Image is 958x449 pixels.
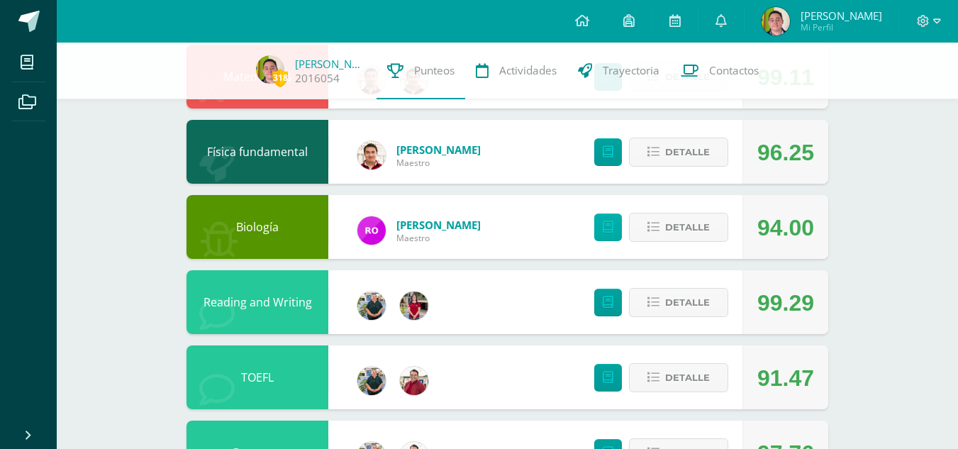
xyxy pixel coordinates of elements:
span: Detalle [665,214,710,240]
button: Detalle [629,213,728,242]
span: Contactos [709,63,759,78]
span: [PERSON_NAME] [801,9,882,23]
a: Trayectoria [567,43,670,99]
a: Actividades [465,43,567,99]
span: Trayectoria [603,63,659,78]
div: Biología [186,195,328,259]
img: d3b263647c2d686994e508e2c9b90e59.png [357,367,386,395]
span: Detalle [665,139,710,165]
span: Actividades [499,63,557,78]
span: Maestro [396,232,481,244]
span: Mi Perfil [801,21,882,33]
div: 96.25 [757,121,814,184]
img: d3b263647c2d686994e508e2c9b90e59.png [357,292,386,320]
button: Detalle [629,288,728,317]
a: [PERSON_NAME] [295,57,366,71]
button: Detalle [629,363,728,392]
span: Punteos [414,63,455,78]
a: [PERSON_NAME] [396,218,481,232]
img: 08228f36aa425246ac1f75ab91e507c5.png [357,216,386,245]
img: ea60e6a584bd98fae00485d881ebfd6b.png [400,292,428,320]
div: 99.29 [757,271,814,335]
a: 2016054 [295,71,340,86]
div: TOEFL [186,345,328,409]
span: 318 [272,69,288,87]
a: Contactos [670,43,769,99]
div: Física fundamental [186,120,328,184]
img: 4433c8ec4d0dcbe293dd19cfa8535420.png [400,367,428,395]
div: 91.47 [757,346,814,410]
div: 94.00 [757,196,814,260]
span: Maestro [396,157,481,169]
a: [PERSON_NAME] [396,143,481,157]
span: Detalle [665,365,710,391]
a: Punteos [377,43,465,99]
div: Reading and Writing [186,270,328,334]
img: 2ac621d885da50cde50dcbe7d88617bc.png [256,55,284,84]
span: Detalle [665,289,710,316]
img: 76b79572e868f347d82537b4f7bc2cf5.png [357,141,386,170]
img: 2ac621d885da50cde50dcbe7d88617bc.png [762,7,790,35]
button: Detalle [629,138,728,167]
